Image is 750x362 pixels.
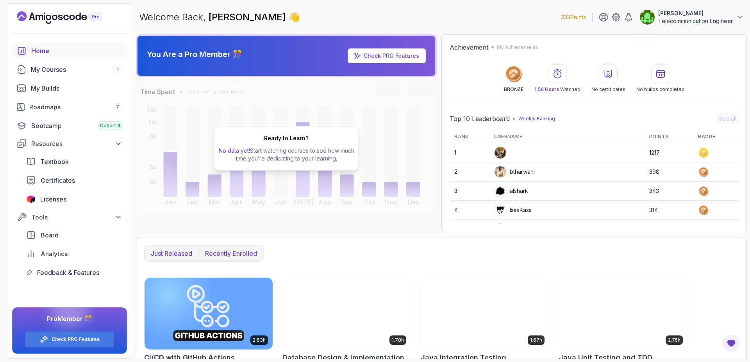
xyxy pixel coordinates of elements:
[504,86,523,93] p: BRONZE
[494,185,528,197] div: alshark
[450,201,489,220] td: 4
[450,143,489,162] td: 1
[495,204,506,216] img: user profile image
[116,104,119,110] span: 7
[40,157,69,166] span: Textbook
[645,182,693,201] td: 343
[495,166,506,178] img: user profile image
[40,194,66,204] span: Licenses
[530,337,542,343] p: 1.67h
[145,246,198,261] button: Just released
[645,130,693,143] th: Points
[450,162,489,182] td: 2
[219,147,250,154] span: No data yet!
[283,278,411,350] img: Database Design & Implementation card
[494,166,535,178] div: btharwani
[450,130,489,143] th: Rank
[645,143,693,162] td: 1217
[392,337,404,343] p: 1.70h
[205,249,257,258] p: Recently enrolled
[421,278,549,350] img: Java Integration Testing card
[645,220,693,239] td: 232
[716,113,739,124] button: See all
[348,48,426,63] a: Check PRO Features
[147,49,242,60] p: You Are a Pro Member 🎊
[658,17,733,25] p: Telecommunication Engineer
[31,84,122,93] div: My Builds
[645,162,693,182] td: 398
[253,337,266,343] p: 2.63h
[151,249,192,258] p: Just released
[21,246,127,262] a: analytics
[495,223,506,235] img: default monster avatar
[31,46,122,55] div: Home
[31,139,122,148] div: Resources
[497,44,538,50] p: My Achievements
[489,130,645,143] th: Username
[636,86,685,93] p: No builds completed
[26,195,36,203] img: jetbrains icon
[264,134,309,142] h2: Ready to Learn?
[31,65,122,74] div: My Courses
[645,201,693,220] td: 314
[100,123,120,129] span: Cohort 3
[288,11,300,23] span: 👋
[495,147,506,159] img: user profile image
[21,154,127,169] a: textbook
[209,11,288,23] span: [PERSON_NAME]
[52,336,100,342] a: Check PRO Features
[31,212,122,222] div: Tools
[12,80,127,96] a: builds
[12,99,127,115] a: roadmaps
[12,62,127,77] a: courses
[559,278,687,350] img: Java Unit Testing and TDD card
[41,230,59,240] span: Board
[25,331,114,347] button: Check PRO Features
[37,268,99,277] span: Feedback & Features
[693,130,739,143] th: Badge
[494,204,532,216] div: IssaKass
[668,337,680,343] p: 2.75h
[31,121,122,130] div: Bootcamp
[12,137,127,151] button: Resources
[117,66,119,73] span: 1
[450,220,489,239] td: 5
[722,334,741,353] button: Open Feedback Button
[518,116,555,122] p: Weekly Ranking
[658,9,733,17] p: [PERSON_NAME]
[145,278,273,350] img: CI/CD with GitHub Actions card
[450,182,489,201] td: 3
[198,246,263,261] button: Recently enrolled
[21,191,127,207] a: licenses
[29,102,122,112] div: Roadmaps
[12,210,127,224] button: Tools
[21,265,127,280] a: feedback
[534,86,580,93] p: Watched
[41,176,75,185] span: Certificates
[41,249,68,259] span: Analytics
[591,86,625,93] p: No certificates
[561,13,586,21] p: 233 Points
[21,173,127,188] a: certificates
[218,147,355,162] p: Start watching courses to see how much time you’re dedicating to your learning.
[495,185,506,197] img: user profile image
[12,43,127,59] a: home
[12,118,127,134] a: bootcamp
[640,10,655,25] img: user profile image
[139,11,300,23] p: Welcome Back,
[494,223,527,235] div: jvxdev
[17,11,120,24] a: Landing page
[21,227,127,243] a: board
[639,9,744,25] button: user profile image[PERSON_NAME]Telecommunication Engineer
[364,52,419,59] a: Check PRO Features
[534,86,559,92] span: 1.56 Hours
[450,114,510,123] h2: Top 10 Leaderboard
[450,43,488,52] h2: Achievement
